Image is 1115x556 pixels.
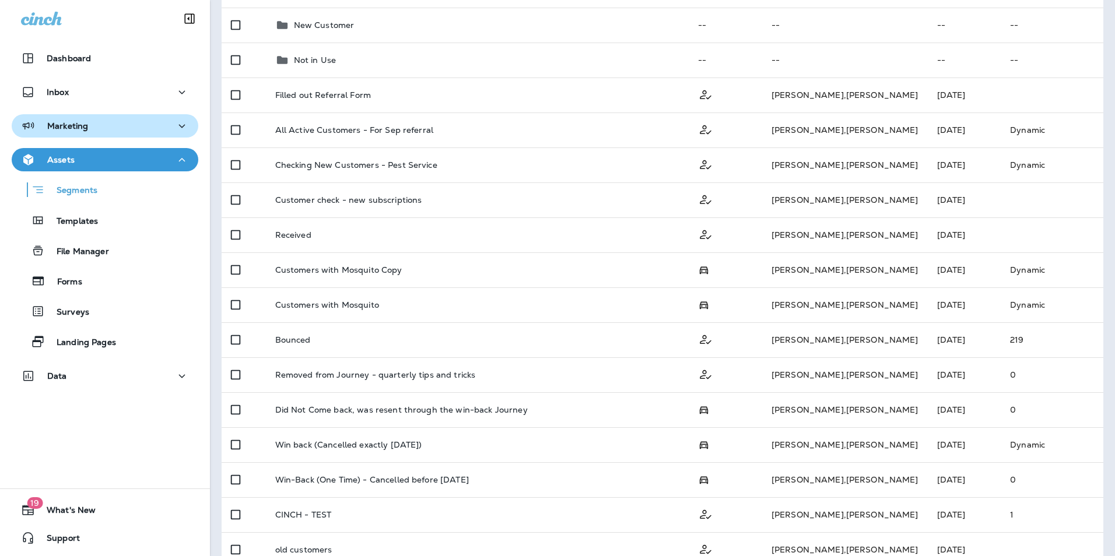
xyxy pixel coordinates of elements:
span: Customer Only [698,508,713,519]
td: [PERSON_NAME] , [PERSON_NAME] [762,462,928,497]
button: Surveys [12,299,198,323]
td: [PERSON_NAME] , [PERSON_NAME] [762,252,928,287]
td: Dynamic [1001,112,1103,147]
td: Dynamic [1001,147,1103,182]
p: Checking New Customers - Pest Service [275,160,437,170]
button: Assets [12,148,198,171]
p: Win-Back (One Time) - Cancelled before [DATE] [275,475,469,484]
span: Customer Only [698,159,713,169]
td: -- [689,8,762,43]
span: Possession [698,299,710,309]
button: Inbox [12,80,198,104]
td: [PERSON_NAME] , [PERSON_NAME] [762,78,928,112]
td: -- [762,8,928,43]
span: Customer Only [698,89,713,99]
td: -- [1001,43,1103,78]
p: All Active Customers - For Sep referral [275,125,433,135]
p: Not in Use [294,55,336,65]
p: New Customer [294,20,355,30]
p: Segments [45,185,97,197]
p: Customer check - new subscriptions [275,195,422,205]
td: [PERSON_NAME] , [PERSON_NAME] [762,322,928,357]
p: Did Not Come back, was resent through the win-back Journey [275,405,528,414]
span: Customer Only [698,368,713,379]
td: 0 [1001,392,1103,427]
td: [DATE] [928,78,1001,112]
p: Customers with Mosquito Copy [275,265,402,275]
p: Data [47,371,67,381]
td: [DATE] [928,287,1001,322]
td: [PERSON_NAME] , [PERSON_NAME] [762,427,928,462]
td: 1 [1001,497,1103,532]
button: 19What's New [12,498,198,522]
span: Possession [698,439,710,449]
td: [PERSON_NAME] , [PERSON_NAME] [762,357,928,392]
p: Forms [45,277,82,288]
td: [PERSON_NAME] , [PERSON_NAME] [762,497,928,532]
td: [PERSON_NAME] , [PERSON_NAME] [762,112,928,147]
span: 19 [27,497,43,509]
span: Possession [698,474,710,484]
td: -- [762,43,928,78]
button: Dashboard [12,47,198,70]
td: [PERSON_NAME] , [PERSON_NAME] [762,182,928,217]
td: 219 [1001,322,1103,357]
button: Forms [12,269,198,293]
td: -- [928,43,1001,78]
span: Possession [698,404,710,414]
td: [DATE] [928,147,1001,182]
span: Possession [698,264,710,275]
td: Dynamic [1001,287,1103,322]
p: Bounced [275,335,311,344]
td: [DATE] [928,427,1001,462]
button: Landing Pages [12,329,198,354]
p: old customers [275,545,332,554]
td: [DATE] [928,497,1001,532]
td: [DATE] [928,357,1001,392]
td: [DATE] [928,112,1001,147]
td: [DATE] [928,462,1001,497]
button: Templates [12,208,198,233]
td: [DATE] [928,392,1001,427]
p: Dashboard [47,54,91,63]
td: [PERSON_NAME] , [PERSON_NAME] [762,147,928,182]
p: Filled out Referral Form [275,90,371,100]
span: Customer Only [698,193,713,204]
button: Marketing [12,114,198,138]
p: File Manager [45,247,109,258]
p: Assets [47,155,75,164]
td: [DATE] [928,182,1001,217]
td: [DATE] [928,217,1001,252]
span: Customer Only [698,228,713,239]
button: Data [12,364,198,388]
span: Customer Only [698,333,713,344]
span: What's New [35,505,96,519]
td: [PERSON_NAME] , [PERSON_NAME] [762,217,928,252]
td: 0 [1001,357,1103,392]
td: [DATE] [928,322,1001,357]
td: [PERSON_NAME] , [PERSON_NAME] [762,392,928,427]
td: Dynamic [1001,427,1103,462]
span: Support [35,533,80,547]
p: CINCH - TEST [275,510,332,519]
p: Received [275,230,311,240]
td: 0 [1001,462,1103,497]
td: -- [928,8,1001,43]
button: Support [12,526,198,550]
button: Collapse Sidebar [173,7,206,30]
td: [DATE] [928,252,1001,287]
p: Landing Pages [45,337,116,349]
p: Customers with Mosquito [275,300,379,309]
p: Removed from Journey - quarterly tips and tricks [275,370,476,379]
td: Dynamic [1001,252,1103,287]
p: Templates [45,216,98,227]
p: Marketing [47,121,88,131]
td: -- [689,43,762,78]
span: Customer Only [698,543,713,554]
td: -- [1001,8,1103,43]
p: Win back (Cancelled exactly [DATE]) [275,440,422,449]
p: Inbox [47,87,69,97]
button: Segments [12,177,198,202]
td: [PERSON_NAME] , [PERSON_NAME] [762,287,928,322]
p: Surveys [45,307,89,318]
